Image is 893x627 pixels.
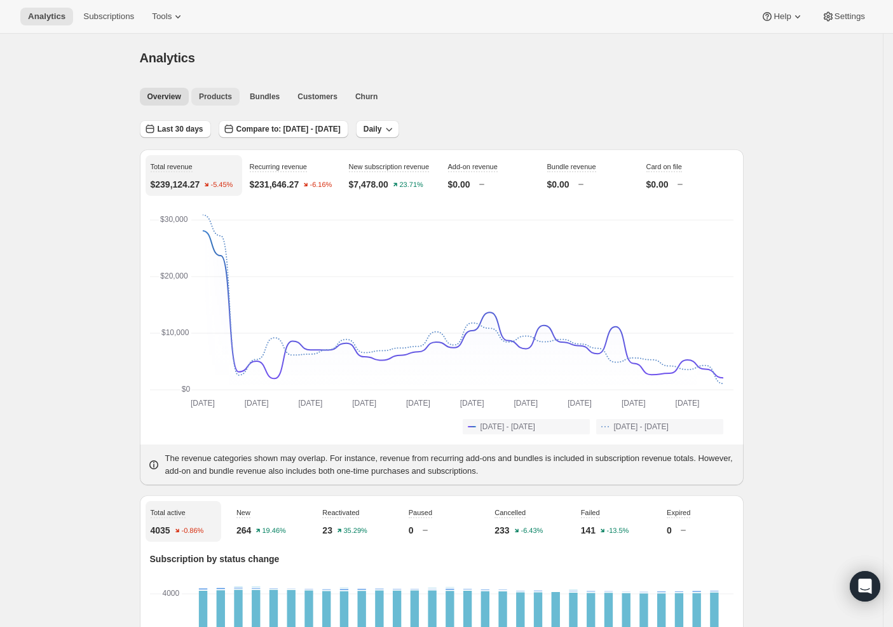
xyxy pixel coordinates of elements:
[244,399,268,408] text: [DATE]
[165,452,736,478] p: The revenue categories shown may overlap. For instance, revenue from recurring add-ons and bundle...
[547,163,596,170] span: Bundle revenue
[236,509,250,516] span: New
[349,163,430,170] span: New subscription revenue
[753,8,811,25] button: Help
[191,399,215,408] text: [DATE]
[199,92,232,102] span: Products
[516,591,524,593] rect: New-1 6
[614,422,669,432] span: [DATE] - [DATE]
[521,527,543,535] text: -6.43%
[410,589,418,590] rect: Expired-6 0
[569,589,577,590] rect: Expired-6 0
[181,385,190,394] text: $0
[674,591,683,593] rect: New-1 8
[587,591,595,593] rect: New-1 9
[675,399,699,408] text: [DATE]
[446,588,454,589] rect: Reactivated-2 2
[409,524,414,537] p: 0
[481,589,489,590] rect: Expired-6 0
[621,399,645,408] text: [DATE]
[144,8,192,25] button: Tools
[375,589,383,591] rect: New-1 9
[646,178,669,191] p: $0.00
[710,591,718,593] rect: New-1 10
[339,588,348,589] rect: Reactivated-2 1
[463,589,471,590] rect: Expired-6 0
[460,399,484,408] text: [DATE]
[551,589,559,590] rect: Expired-6 0
[250,178,299,191] p: $231,646.27
[604,589,612,590] rect: Expired-6 0
[355,92,378,102] span: Churn
[581,509,600,516] span: Failed
[357,589,365,591] rect: New-1 15
[674,589,683,590] rect: Expired-6 0
[140,51,195,65] span: Analytics
[304,589,313,590] rect: Expired-6 0
[343,527,367,535] text: 35.29%
[547,178,569,191] p: $0.00
[269,589,277,590] rect: Expired-6 0
[639,592,648,594] rect: New-1 6
[428,588,436,589] rect: Reactivated-2 2
[234,586,242,588] rect: Reactivated-2 4
[322,589,331,591] rect: New-1 10
[352,399,376,408] text: [DATE]
[287,589,295,590] rect: Expired-6 0
[692,590,700,591] rect: Reactivated-2 1
[356,120,400,138] button: Daily
[198,588,207,590] rect: New-1 17
[151,163,193,170] span: Total revenue
[349,178,388,191] p: $7,478.00
[150,553,733,565] p: Subscription by status change
[533,591,542,593] rect: New-1 8
[850,571,880,602] div: Open Intercom Messenger
[428,589,436,590] rect: Expired-6 0
[20,8,73,25] button: Analytics
[236,524,251,537] p: 264
[151,509,186,516] span: Total active
[161,328,189,337] text: $10,000
[250,92,280,102] span: Bundles
[587,590,595,591] rect: Reactivated-2 1
[339,589,348,590] rect: Expired-6 0
[692,591,700,593] rect: New-1 13
[357,589,365,590] rect: Expired-6 0
[76,8,142,25] button: Subscriptions
[250,163,308,170] span: Recurring revenue
[297,92,337,102] span: Customers
[151,524,170,537] p: 4035
[140,120,211,138] button: Last 30 days
[262,527,287,535] text: 19.46%
[252,589,260,590] rect: Expired-6 0
[607,527,629,535] text: -13.5%
[657,590,665,591] rect: Reactivated-2 1
[514,399,538,408] text: [DATE]
[446,589,454,590] rect: Expired-6 0
[409,509,432,516] span: Paused
[569,589,577,591] rect: Reactivated-2 1
[657,591,665,593] rect: New-1 10
[446,589,454,591] rect: New-1 17
[287,588,295,589] rect: New-1 4
[481,589,489,591] rect: New-1 8
[622,589,630,590] rect: Expired-6 0
[814,8,873,25] button: Settings
[596,419,723,434] button: [DATE] - [DATE]
[692,589,700,590] rect: Expired-6 0
[710,589,718,590] rect: Expired-6 0
[236,124,341,134] span: Compare to: [DATE] - [DATE]
[375,589,383,590] rect: Expired-6 0
[835,11,865,22] span: Settings
[516,589,524,590] rect: Expired-6 0
[667,509,690,516] span: Expired
[357,588,365,589] rect: Reactivated-2 1
[339,589,348,591] rect: New-1 16
[667,524,672,537] p: 0
[28,11,65,22] span: Analytics
[639,589,648,590] rect: Expired-6 0
[774,11,791,22] span: Help
[569,591,577,593] rect: New-1 7
[399,181,423,189] text: 23.71%
[216,589,224,590] rect: Expired-6 0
